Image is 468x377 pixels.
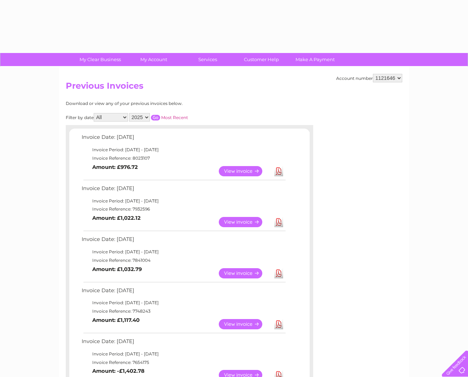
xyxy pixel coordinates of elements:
td: Invoice Period: [DATE] - [DATE] [80,146,287,154]
b: Amount: £1,032.79 [92,266,142,272]
a: View [219,319,271,329]
a: My Account [125,53,183,66]
td: Invoice Period: [DATE] - [DATE] [80,350,287,358]
td: Invoice Date: [DATE] [80,337,287,350]
td: Invoice Reference: 8023107 [80,154,287,163]
a: View [219,217,271,227]
td: Invoice Period: [DATE] - [DATE] [80,197,287,205]
td: Invoice Date: [DATE] [80,235,287,248]
td: Invoice Period: [DATE] - [DATE] [80,248,287,256]
td: Invoice Reference: 7748243 [80,307,287,316]
b: Amount: -£1,402.78 [92,368,145,374]
a: Most Recent [161,115,188,120]
a: View [219,166,271,176]
a: Make A Payment [286,53,344,66]
td: Invoice Date: [DATE] [80,184,287,197]
div: Filter by date [66,113,251,122]
a: Download [274,268,283,278]
td: Invoice Reference: 7841004 [80,256,287,265]
a: Services [179,53,237,66]
a: Download [274,319,283,329]
td: Invoice Period: [DATE] - [DATE] [80,299,287,307]
td: Invoice Date: [DATE] [80,132,287,146]
b: Amount: £1,117.40 [92,317,140,323]
div: Account number [336,74,402,82]
b: Amount: £1,022.12 [92,215,141,221]
h2: Previous Invoices [66,81,402,94]
a: Download [274,166,283,176]
td: Invoice Date: [DATE] [80,286,287,299]
td: Invoice Reference: 7654175 [80,358,287,367]
a: Download [274,217,283,227]
div: Download or view any of your previous invoices below. [66,101,251,106]
a: Customer Help [232,53,291,66]
td: Invoice Reference: 7932596 [80,205,287,213]
b: Amount: £976.72 [92,164,138,170]
a: View [219,268,271,278]
a: My Clear Business [71,53,129,66]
